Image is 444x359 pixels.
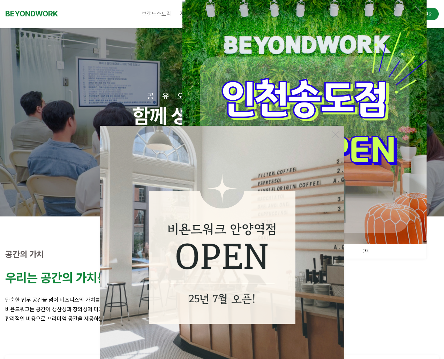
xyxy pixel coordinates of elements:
strong: 우리는 공간의 가치를 높입니다. [5,270,157,285]
a: 브랜드스토리 [138,5,175,23]
a: BEYONDWORK [5,7,58,20]
strong: 공간의 가치 [5,249,44,259]
a: 닫기 [304,244,427,259]
a: 지점소개 [175,5,203,23]
span: 브랜드스토리 [142,10,171,17]
p: 단순한 업무 공간을 넘어 비즈니스의 가치를 높이는 영감의 공간을 만듭니다. [5,295,439,305]
span: 지점소개 [180,10,199,17]
p: 합리적인 비용으로 프리미엄 공간을 제공하는 것이 비욘드워크의 철학입니다. [5,314,439,323]
p: 비욘드워크는 공간이 생산성과 창의성에 미치는 영향을 잘 알고 있습니다. [5,305,439,314]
